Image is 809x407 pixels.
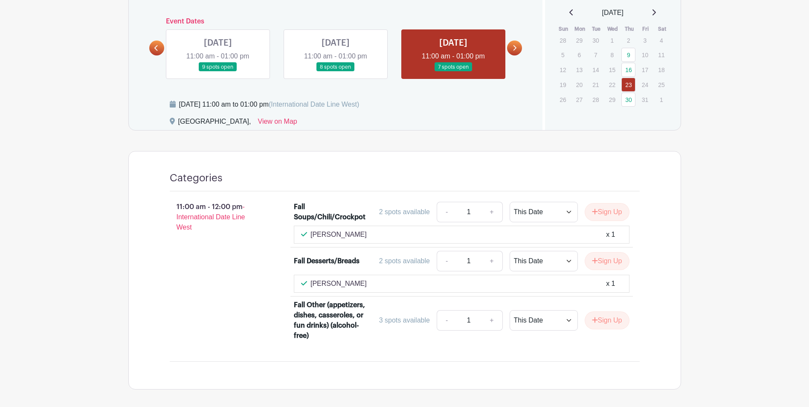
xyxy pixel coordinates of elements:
[294,256,360,266] div: Fall Desserts/Breads
[654,25,670,33] th: Sat
[310,279,367,289] p: [PERSON_NAME]
[606,279,615,289] div: x 1
[481,310,502,331] a: +
[310,230,367,240] p: [PERSON_NAME]
[572,93,586,106] p: 27
[638,48,652,61] p: 10
[555,25,572,33] th: Sun
[605,34,619,47] p: 1
[178,116,251,130] div: [GEOGRAPHIC_DATA],
[654,34,668,47] p: 4
[589,78,603,91] p: 21
[654,93,668,106] p: 1
[638,78,652,91] p: 24
[654,63,668,76] p: 18
[585,252,629,270] button: Sign Up
[585,311,629,329] button: Sign Up
[294,300,368,341] div: Fall Other (appetizers, dishes, casseroles, or fun drinks) (alcohol-free)
[379,256,430,266] div: 2 spots available
[638,63,652,76] p: 17
[572,48,586,61] p: 6
[589,63,603,76] p: 14
[572,25,589,33] th: Mon
[621,63,635,77] a: 16
[179,99,360,110] div: [DATE] 11:00 am to 01:00 pm
[177,203,245,231] span: - International Date Line West
[481,251,502,271] a: +
[621,78,635,92] a: 23
[556,93,570,106] p: 26
[481,202,502,222] a: +
[588,25,605,33] th: Tue
[294,202,368,222] div: Fall Soups/Chili/Crockpot
[379,315,430,326] div: 3 spots available
[437,310,456,331] a: -
[638,25,654,33] th: Fri
[638,34,652,47] p: 3
[437,202,456,222] a: -
[572,63,586,76] p: 13
[572,34,586,47] p: 29
[621,93,635,107] a: 30
[379,207,430,217] div: 2 spots available
[258,116,297,130] a: View on Map
[170,172,223,184] h4: Categories
[156,198,281,236] p: 11:00 am - 12:00 pm
[589,34,603,47] p: 30
[606,230,615,240] div: x 1
[556,48,570,61] p: 5
[556,63,570,76] p: 12
[621,34,635,47] p: 2
[605,78,619,91] p: 22
[621,25,638,33] th: Thu
[437,251,456,271] a: -
[572,78,586,91] p: 20
[589,93,603,106] p: 28
[605,48,619,61] p: 8
[556,34,570,47] p: 28
[589,48,603,61] p: 7
[269,101,359,108] span: (International Date Line West)
[638,93,652,106] p: 31
[621,48,635,62] a: 9
[605,63,619,76] p: 15
[605,93,619,106] p: 29
[602,8,623,18] span: [DATE]
[654,78,668,91] p: 25
[556,78,570,91] p: 19
[605,25,621,33] th: Wed
[585,203,629,221] button: Sign Up
[654,48,668,61] p: 11
[164,17,507,26] h6: Event Dates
